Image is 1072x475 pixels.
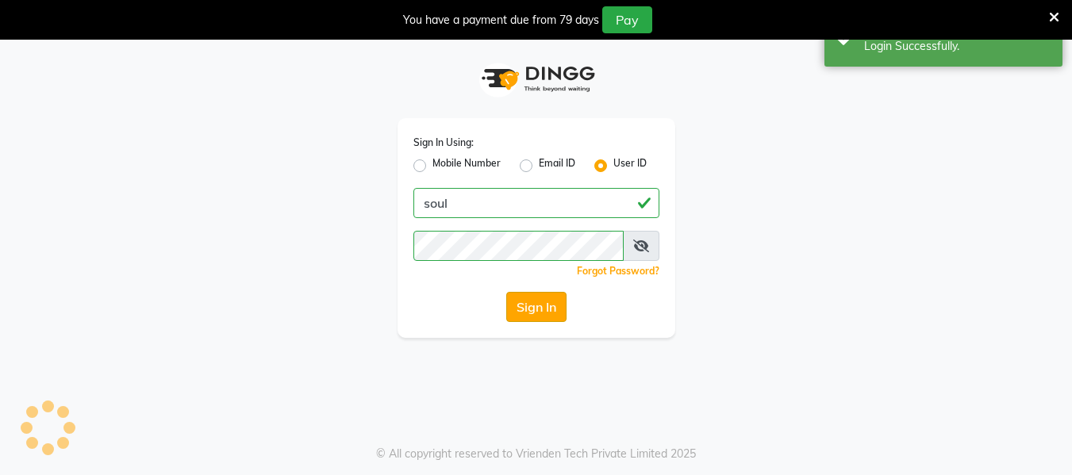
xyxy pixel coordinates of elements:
[539,156,575,175] label: Email ID
[473,56,600,102] img: logo1.svg
[506,292,567,322] button: Sign In
[413,136,474,150] label: Sign In Using:
[864,38,1051,55] div: Login Successfully.
[602,6,652,33] button: Pay
[613,156,647,175] label: User ID
[403,12,599,29] div: You have a payment due from 79 days
[432,156,501,175] label: Mobile Number
[577,265,659,277] a: Forgot Password?
[413,231,624,261] input: Username
[413,188,659,218] input: Username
